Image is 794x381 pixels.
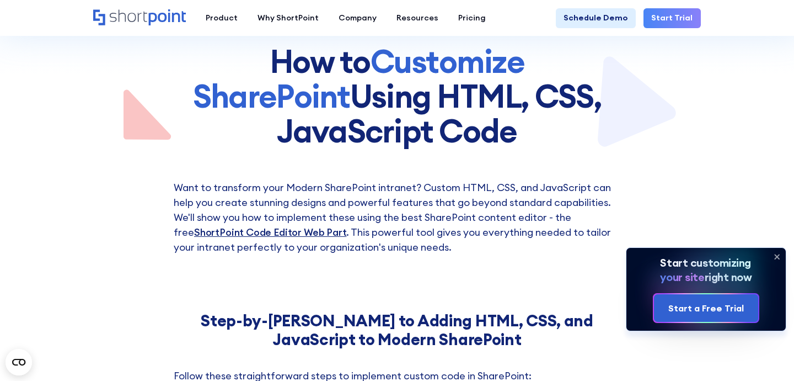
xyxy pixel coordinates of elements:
div: Product [206,12,238,24]
a: Resources [387,8,448,28]
a: Why ShortPoint [248,8,329,28]
a: ShortPoint Code Editor Web Part [194,226,346,239]
a: Start a Free Trial [654,294,758,322]
div: Pricing [458,12,486,24]
iframe: Chat Widget [739,328,794,381]
button: Open CMP widget [6,349,32,375]
a: Company [329,8,387,28]
h1: How to Using HTML, CSS, JavaScript Code [159,44,635,149]
a: Start Trial [643,8,701,28]
a: Home [93,9,185,27]
div: Company [339,12,377,24]
a: Pricing [448,8,496,28]
div: Start a Free Trial [668,301,744,315]
a: Schedule Demo [556,8,636,28]
div: Resources [396,12,438,24]
strong: Step-by-[PERSON_NAME] to Adding HTML, CSS, and JavaScript to Modern SharePoint [201,310,593,349]
span: Customize SharePoint [193,41,524,116]
div: Why ShortPoint [257,12,319,24]
p: Want to transform your Modern SharePoint intranet? Custom HTML, CSS, and JavaScript can help you ... [174,180,620,255]
a: Product [196,8,248,28]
